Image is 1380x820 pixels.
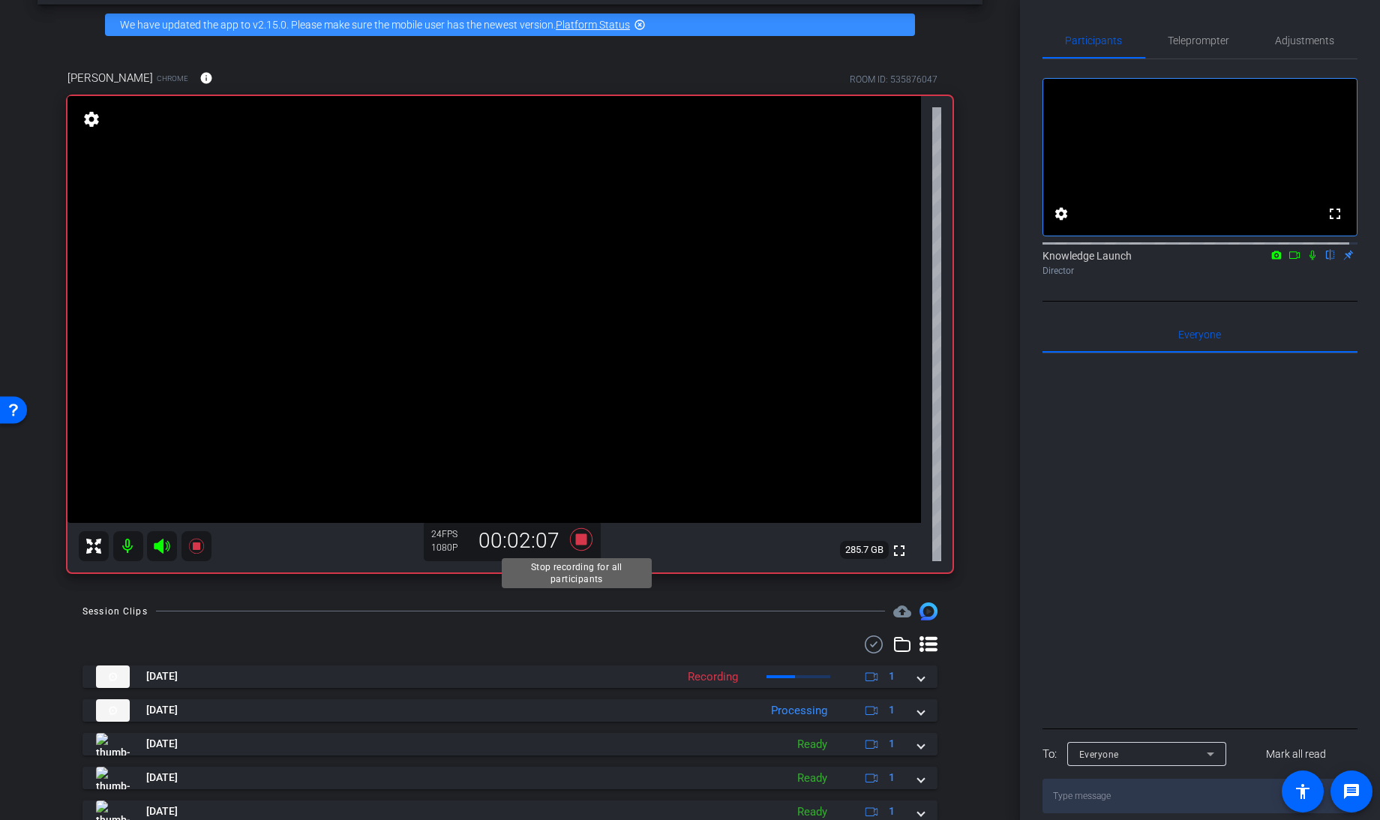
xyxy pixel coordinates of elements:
[1235,740,1358,767] button: Mark all read
[763,702,835,719] div: Processing
[469,528,569,554] div: 00:02:07
[82,767,937,789] mat-expansion-panel-header: thumb-nail[DATE]Ready1
[96,665,130,688] img: thumb-nail
[502,558,652,588] div: Stop recording for all participants
[81,110,102,128] mat-icon: settings
[893,602,911,620] mat-icon: cloud_upload
[889,803,895,819] span: 1
[1276,35,1335,46] span: Adjustments
[146,803,178,819] span: [DATE]
[889,770,895,785] span: 1
[431,542,469,554] div: 1080P
[96,699,130,722] img: thumb-nail
[790,736,835,753] div: Ready
[442,529,457,539] span: FPS
[157,73,188,84] span: Chrome
[1042,248,1357,278] div: Knowledge Launch
[790,770,835,787] div: Ready
[889,702,895,718] span: 1
[82,699,937,722] mat-expansion-panel-header: thumb-nail[DATE]Processing1
[1042,746,1057,763] div: To:
[199,71,213,85] mat-icon: info
[919,602,937,620] img: Session clips
[1168,35,1230,46] span: Teleprompter
[105,14,915,36] div: We have updated the app to v2.15.0. Please make sure the mobile user has the newest version.
[556,19,630,31] a: Platform Status
[680,668,745,686] div: Recording
[146,736,178,752] span: [DATE]
[889,736,895,752] span: 1
[840,541,889,559] span: 285.7 GB
[1326,205,1344,223] mat-icon: fullscreen
[1294,782,1312,800] mat-icon: accessibility
[1079,749,1119,760] span: Everyone
[1321,248,1339,261] mat-icon: flip
[1179,329,1222,340] span: Everyone
[889,668,895,684] span: 1
[1042,264,1357,278] div: Director
[1342,782,1360,800] mat-icon: message
[850,73,937,86] div: ROOM ID: 535876047
[82,665,937,688] mat-expansion-panel-header: thumb-nail[DATE]Recording1
[431,528,469,540] div: 24
[96,733,130,755] img: thumb-nail
[146,770,178,785] span: [DATE]
[893,602,911,620] span: Destinations for your clips
[634,19,646,31] mat-icon: highlight_off
[1052,205,1070,223] mat-icon: settings
[82,604,148,619] div: Session Clips
[890,542,908,560] mat-icon: fullscreen
[1066,35,1123,46] span: Participants
[82,733,937,755] mat-expansion-panel-header: thumb-nail[DATE]Ready1
[67,70,153,86] span: [PERSON_NAME]
[146,702,178,718] span: [DATE]
[1266,746,1326,762] span: Mark all read
[146,668,178,684] span: [DATE]
[96,767,130,789] img: thumb-nail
